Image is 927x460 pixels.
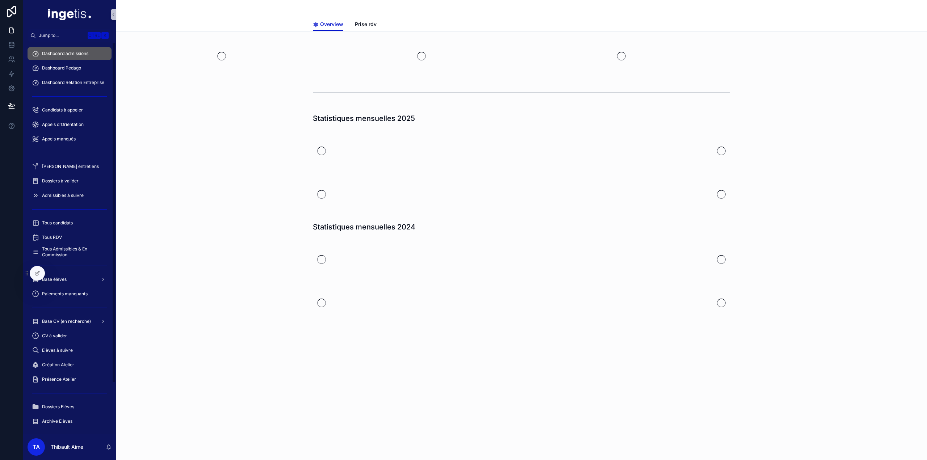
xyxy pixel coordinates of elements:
[42,193,84,198] span: Admissibles à suivre
[28,216,112,229] a: Tous candidats
[42,122,84,127] span: Appels d'Orientation
[42,333,67,339] span: CV à valider
[42,235,62,240] span: Tous RDV
[23,42,116,434] div: scrollable content
[42,347,73,353] span: Elèves à suivre
[28,287,112,300] a: Paiements manquants
[28,174,112,187] a: Dossiers à valider
[28,132,112,145] a: Appels manqués
[355,21,377,28] span: Prise rdv
[102,33,108,38] span: K
[313,113,415,123] h1: Statistiques mensuelles 2025
[28,47,112,60] a: Dashboard admissions
[42,136,76,142] span: Appels manqués
[28,358,112,371] a: Création Atelier
[33,443,40,451] span: TA
[42,246,104,258] span: Tous Admissibles & En Commission
[88,32,101,39] span: Ctrl
[28,189,112,202] a: Admissibles à suivre
[42,80,104,85] span: Dashboard Relation Entreprise
[42,291,88,297] span: Paiements manquants
[42,376,76,382] span: Présence Atelier
[42,318,91,324] span: Base CV (en recherche)
[28,373,112,386] a: Présence Atelier
[28,245,112,258] a: Tous Admissibles & En Commission
[42,277,67,282] span: Base élèves
[28,29,112,42] button: Jump to...CtrlK
[28,62,112,75] a: Dashboard Pedago
[28,415,112,428] a: Archive Elèves
[320,21,343,28] span: Overview
[313,222,415,232] h1: Statistiques mensuelles 2024
[42,362,74,368] span: Création Atelier
[42,51,88,56] span: Dashboard admissions
[28,344,112,357] a: Elèves à suivre
[28,76,112,89] a: Dashboard Relation Entreprise
[28,329,112,342] a: CV à valider
[51,443,83,451] p: Thibault Aime
[28,273,112,286] a: Base élèves
[28,118,112,131] a: Appels d'Orientation
[42,178,79,184] span: Dossiers à valider
[42,220,73,226] span: Tous candidats
[28,104,112,117] a: Candidats à appeler
[48,9,91,20] img: App logo
[28,160,112,173] a: [PERSON_NAME] entretiens
[42,404,74,410] span: Dossiers Elèves
[39,33,85,38] span: Jump to...
[42,418,72,424] span: Archive Elèves
[28,315,112,328] a: Base CV (en recherche)
[42,107,83,113] span: Candidats à appeler
[42,164,99,169] span: [PERSON_NAME] entretiens
[28,231,112,244] a: Tous RDV
[313,18,343,31] a: Overview
[355,18,377,32] a: Prise rdv
[28,400,112,413] a: Dossiers Elèves
[42,65,81,71] span: Dashboard Pedago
